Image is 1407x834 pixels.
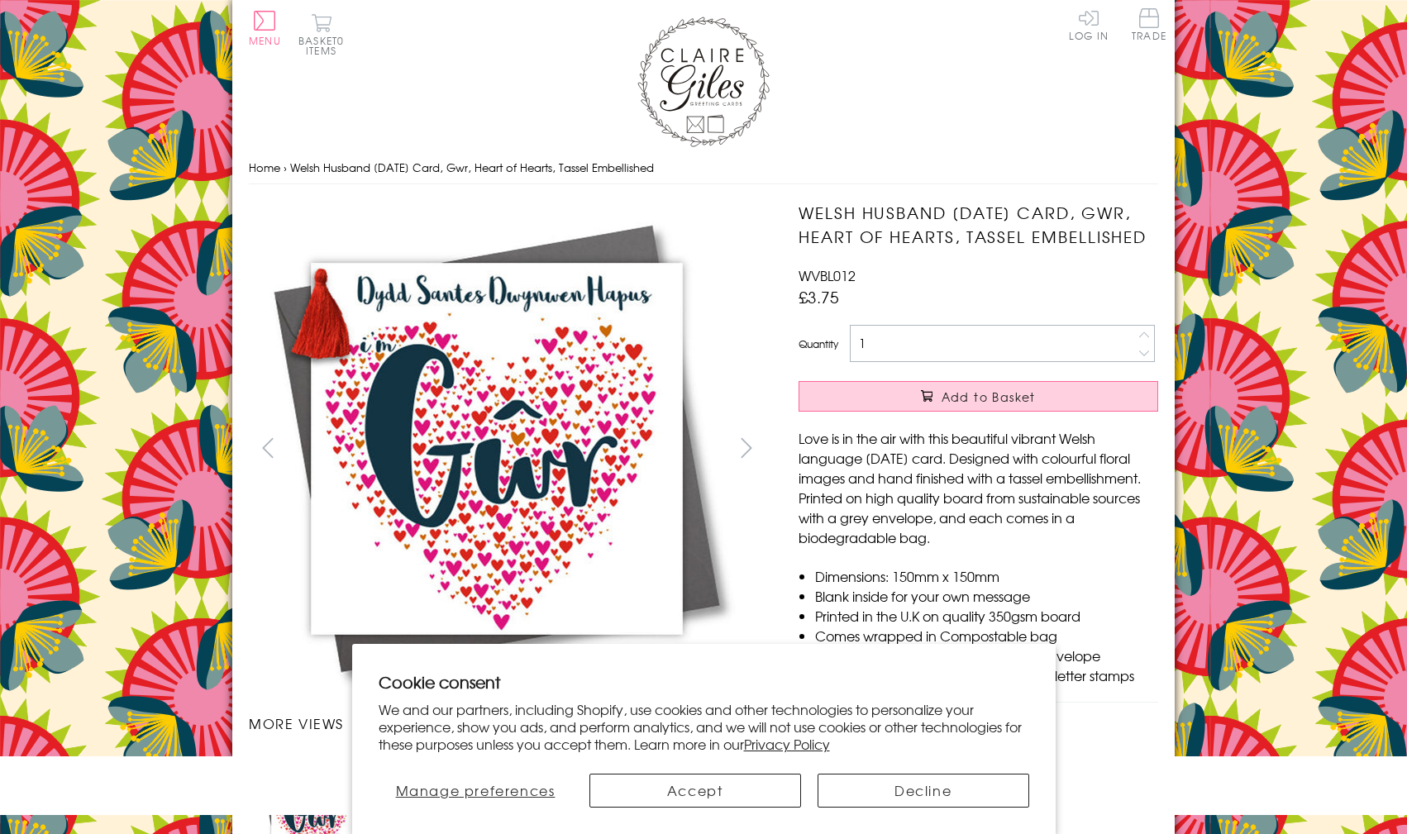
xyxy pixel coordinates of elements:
p: We and our partners, including Shopify, use cookies and other technologies to personalize your ex... [379,701,1029,752]
img: Claire Giles Greetings Cards [637,17,770,147]
img: Welsh Husband Valentine's Day Card, Gwr, Heart of Hearts, Tassel Embellished [249,201,745,697]
li: Dimensions: 150mm x 150mm [815,566,1158,586]
button: Decline [818,774,1029,808]
span: Trade [1132,8,1166,41]
button: Accept [589,774,801,808]
h2: Cookie consent [379,670,1029,693]
a: Privacy Policy [744,734,830,754]
h3: More views [249,713,766,733]
button: next [728,429,766,466]
span: Welsh Husband [DATE] Card, Gwr, Heart of Hearts, Tassel Embellished [290,160,654,175]
button: Add to Basket [799,381,1158,412]
label: Quantity [799,336,838,351]
a: Trade [1132,8,1166,44]
span: Menu [249,33,281,48]
h1: Welsh Husband [DATE] Card, Gwr, Heart of Hearts, Tassel Embellished [799,201,1158,249]
p: Love is in the air with this beautiful vibrant Welsh language [DATE] card. Designed with colourfu... [799,428,1158,547]
span: £3.75 [799,285,839,308]
span: WVBL012 [799,265,856,285]
li: Printed in the U.K on quality 350gsm board [815,606,1158,626]
li: Blank inside for your own message [815,586,1158,606]
a: Log In [1069,8,1109,41]
li: Comes wrapped in Compostable bag [815,626,1158,646]
span: Manage preferences [396,780,556,800]
button: prev [249,429,286,466]
nav: breadcrumbs [249,151,1158,185]
span: Add to Basket [942,388,1036,405]
a: Home [249,160,280,175]
span: 0 items [306,33,344,58]
img: Welsh Husband Valentine's Day Card, Gwr, Heart of Hearts, Tassel Embellished [766,201,1262,697]
span: › [284,160,287,175]
button: Basket0 items [298,13,344,55]
button: Manage preferences [378,774,572,808]
button: Menu [249,11,281,45]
